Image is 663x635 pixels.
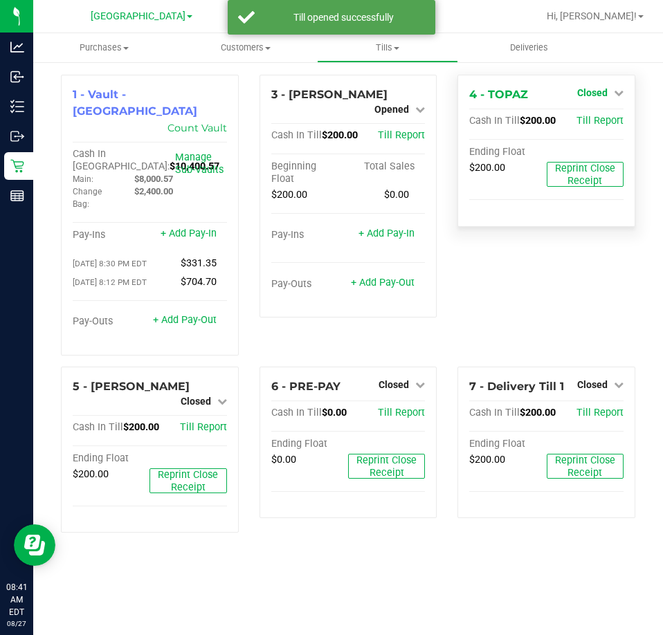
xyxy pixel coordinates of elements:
span: Cash In Till [271,129,322,141]
a: Purchases [33,33,175,62]
span: $2,400.00 [134,186,173,196]
span: $0.00 [271,454,296,466]
div: Pay-Ins [271,229,348,241]
iframe: Resource center [14,524,55,566]
div: Ending Float [271,438,348,450]
span: 4 - TOPAZ [469,88,528,101]
div: Ending Float [73,452,149,465]
a: Till Report [180,421,227,433]
a: Count Vault [167,122,227,134]
button: Reprint Close Receipt [547,454,624,479]
inline-svg: Retail [10,159,24,173]
a: Manage Sub-Vaults [175,151,224,176]
span: Deliveries [491,42,567,54]
a: + Add Pay-In [161,228,217,239]
a: Till Report [378,407,425,418]
inline-svg: Outbound [10,129,24,143]
span: 1 - Vault - [GEOGRAPHIC_DATA] [73,88,197,118]
button: Reprint Close Receipt [547,162,624,187]
span: Closed [577,87,608,98]
span: $200.00 [73,468,109,480]
span: $0.00 [322,407,347,418]
p: 08:41 AM EDT [6,581,27,618]
span: Cash In Till [271,407,322,418]
span: Cash In Till [469,407,520,418]
span: [DATE] 8:30 PM EDT [73,259,147,268]
span: Opened [374,104,409,115]
div: Till opened successfully [262,10,425,24]
span: $200.00 [469,454,505,466]
inline-svg: Analytics [10,40,24,54]
span: Hi, [PERSON_NAME]! [547,10,637,21]
span: Reprint Close Receipt [555,163,615,187]
span: Cash In Till [73,421,123,433]
span: Closed [379,379,409,390]
span: Closed [181,396,211,407]
span: $331.35 [181,257,217,269]
span: 7 - Delivery Till 1 [469,380,564,393]
span: 6 - PRE-PAY [271,380,340,393]
span: [GEOGRAPHIC_DATA] [91,10,185,22]
div: Ending Float [469,438,546,450]
span: Main: [73,174,93,184]
div: Total Sales [348,160,425,173]
span: Change Bag: [73,187,102,209]
div: Beginning Float [271,160,348,185]
span: Tills [318,42,458,54]
span: [DATE] 8:12 PM EDT [73,277,147,287]
span: Cash In [GEOGRAPHIC_DATA]: [73,148,170,172]
span: Cash In Till [469,115,520,127]
span: Customers [176,42,316,54]
span: Purchases [33,42,175,54]
span: $0.00 [384,189,409,201]
a: Till Report [378,129,425,141]
span: Closed [577,379,608,390]
span: $8,000.57 [134,174,173,184]
span: Reprint Close Receipt [158,469,218,493]
a: + Add Pay-Out [153,314,217,326]
span: 5 - [PERSON_NAME] [73,380,190,393]
div: Pay-Ins [73,229,149,241]
button: Reprint Close Receipt [348,454,425,479]
inline-svg: Inbound [10,70,24,84]
span: 3 - [PERSON_NAME] [271,88,388,101]
span: $200.00 [520,115,556,127]
inline-svg: Inventory [10,100,24,113]
span: Reprint Close Receipt [356,454,417,479]
a: + Add Pay-Out [351,277,415,288]
a: Till Report [576,115,624,127]
a: Deliveries [458,33,600,62]
a: Till Report [576,407,624,418]
div: Pay-Outs [271,278,348,291]
a: Customers [175,33,317,62]
span: $200.00 [520,407,556,418]
span: $200.00 [322,129,358,141]
span: $200.00 [271,189,307,201]
span: $200.00 [469,162,505,174]
a: Tills [317,33,459,62]
span: Reprint Close Receipt [555,454,615,479]
inline-svg: Reports [10,189,24,203]
a: + Add Pay-In [358,228,415,239]
div: Pay-Outs [73,315,149,328]
span: $704.70 [181,276,217,288]
span: $200.00 [123,421,159,433]
div: Ending Float [469,146,546,158]
span: $10,400.57 [170,160,219,172]
p: 08/27 [6,618,27,629]
button: Reprint Close Receipt [149,468,226,493]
